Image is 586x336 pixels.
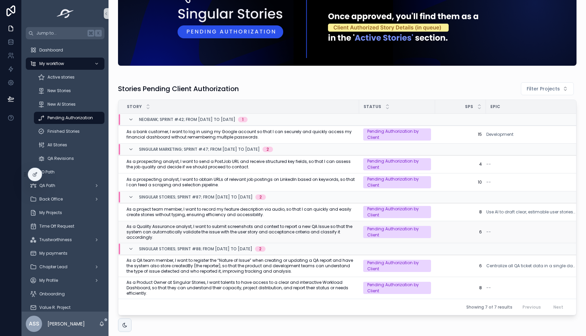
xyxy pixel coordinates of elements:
[47,115,93,121] span: Pending Authorization
[486,285,491,291] span: --
[267,147,269,152] div: 2
[34,139,104,151] a: All Stories
[527,85,560,92] span: Filter Projects
[126,129,355,140] a: As a bank customer, I want to log in using my Google account so that I can securely and quickly a...
[36,30,85,36] span: Jump to...
[126,280,355,296] a: As a Product Owner at Singular Stories, I want talents to have access to a clear and interactive ...
[367,206,427,218] div: Pending Authorization by Client
[47,142,67,148] span: All Stories
[26,207,104,219] a: My Projects
[363,158,431,170] a: Pending Authorization by Client
[363,226,431,238] a: Pending Authorization by Client
[367,128,427,141] div: Pending Authorization by Client
[126,207,355,217] span: As a project team member, I want to record my feature description via audio, so that I can quickl...
[139,147,260,152] span: Singular Marketing; Sprint #47; From [DATE] to [DATE]
[47,88,71,93] span: New Stories
[439,132,482,137] a: 15
[26,180,104,192] a: QA Path
[367,176,427,188] div: Pending Authorization by Client
[364,104,381,109] span: Status
[521,82,574,95] button: Select Button
[39,264,67,270] span: Chapter Lead
[47,102,76,107] span: New AI Stories
[126,177,355,188] a: As a prospecting analyst, I want to obtain URLs of relevant job postings on LinkedIn based on key...
[486,209,575,215] a: Use AI to draft clear, estimable user stories and evaluate their quality to improve planning and ...
[29,320,39,328] span: ASS
[39,61,64,66] span: My workflow
[39,224,74,229] span: Time Off Request
[26,261,104,273] a: Chapter Lead
[439,209,482,215] a: 8
[486,162,575,167] a: --
[486,229,491,235] span: --
[126,159,355,170] a: As a prospecting analyst, I want to send a PostJob URL and receive structured key fields, so that...
[486,180,575,185] a: --
[26,27,104,39] button: Jump to...K
[26,301,104,314] a: Value R. Project
[34,112,104,124] a: Pending Authorization
[26,220,104,232] a: Time Off Request
[26,247,104,259] a: My payments
[26,234,104,246] a: Trustworthiness
[39,278,58,283] span: My Profile
[466,304,512,310] span: Showing 7 of 7 results
[367,282,427,294] div: Pending Authorization by Client
[47,75,75,80] span: Active stories
[367,260,427,272] div: Pending Authorization by Client
[490,104,500,109] span: Epic
[39,183,55,188] span: QA Path
[26,166,104,178] a: PO Path
[26,288,104,300] a: Onboarding
[439,263,482,269] span: 6
[139,194,253,200] span: Singular Stories; Sprint #87; From [DATE] to [DATE]
[439,162,482,167] a: 4
[259,246,261,252] div: 2
[439,180,482,185] a: 10
[34,71,104,83] a: Active stories
[47,156,74,161] span: QA Revisions
[39,210,62,215] span: My Projects
[465,104,473,109] span: SPs
[22,39,109,312] div: scrollable content
[126,224,355,240] a: As a Quality Assurance analyst, I want to submit screenshots and context to report a new QA Issue...
[39,291,65,297] span: Onboarding
[439,285,482,291] a: 8
[55,8,76,19] img: App logo
[363,128,431,141] a: Pending Authorization by Client
[39,169,55,175] span: PO Path
[126,258,355,274] a: As a QA team member, I want to register the “Nature of Issue” when creating or updating a QA repo...
[363,176,431,188] a: Pending Authorization by Client
[34,152,104,165] a: QA Revisions
[26,193,104,205] a: Back Office
[127,104,142,109] span: Story
[486,162,491,167] span: --
[118,84,239,93] h1: Stories Pending Client Authorization
[26,44,104,56] a: Dashboard
[259,194,262,200] div: 2
[363,260,431,272] a: Pending Authorization by Client
[363,206,431,218] a: Pending Authorization by Client
[486,132,513,137] a: Development
[486,132,575,137] a: Development
[439,229,482,235] span: 6
[26,274,104,287] a: My Profile
[39,47,63,53] span: Dashboard
[139,246,252,252] span: Singular Stories; Sprint #88; From [DATE] to [DATE]
[39,196,63,202] span: Back Office
[367,158,427,170] div: Pending Authorization by Client
[367,226,427,238] div: Pending Authorization by Client
[486,285,575,291] a: --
